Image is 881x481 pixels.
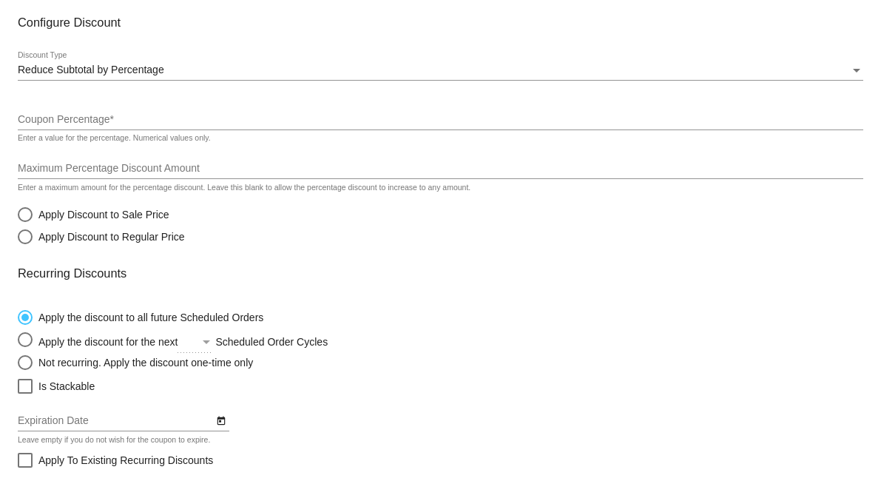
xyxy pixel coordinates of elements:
input: Expiration Date [18,415,214,427]
input: Maximum Percentage Discount Amount [18,163,863,175]
div: Enter a value for the percentage. Numerical values only. [18,134,211,143]
mat-select: Discount Type [18,64,863,76]
div: Apply the discount for the next Scheduled Order Cycles [33,332,426,348]
mat-radio-group: Select an option [18,200,185,244]
mat-radio-group: Select an option [18,303,426,370]
div: Apply the discount to all future Scheduled Orders [33,312,263,323]
span: Is Stackable [38,377,95,395]
h3: Configure Discount [18,16,863,30]
div: Apply Discount to Sale Price [33,209,169,221]
span: Reduce Subtotal by Percentage [18,64,164,75]
div: Not recurring. Apply the discount one-time only [33,357,253,369]
div: Leave empty if you do not wish for the coupon to expire. [18,436,210,445]
div: Enter a maximum amount for the percentage discount. Leave this blank to allow the percentage disc... [18,184,470,192]
div: Apply Discount to Regular Price [33,231,185,243]
h3: Recurring Discounts [18,266,863,280]
button: Open calendar [214,412,229,428]
span: Apply To Existing Recurring Discounts [38,451,213,469]
input: Coupon Percentage [18,114,863,126]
